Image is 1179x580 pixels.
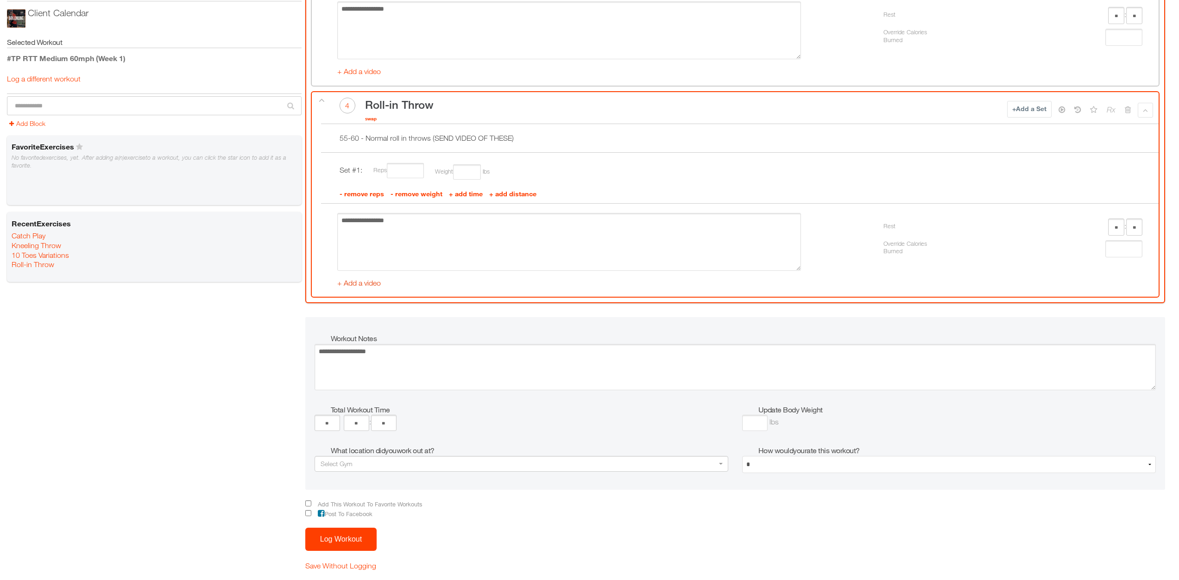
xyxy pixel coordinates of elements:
button: Log Workout [305,528,377,551]
div: Reps [364,163,424,178]
img: ios_large.PNG [7,9,25,28]
h5: Total Workout Time [331,405,728,415]
span: Rest [883,6,895,23]
h5: What location did you work out at? [331,445,728,455]
input: Add This Workout To Favorite Workouts [305,500,311,506]
a: + add distance [489,190,536,198]
a: + Add a video [337,67,381,75]
a: + Add a video [337,279,381,287]
h2: Roll-in Throw [365,94,434,113]
a: Log a different workout [7,75,81,83]
h5: Workout Notes [331,333,1156,343]
div: Client Calendar [28,6,88,20]
span: : [1124,222,1126,230]
span: lbs [769,418,779,426]
a: Add Block [9,119,45,127]
span: Override Calories Burned [883,29,930,44]
span: Rest [883,218,895,235]
b: + [1012,105,1016,112]
li: 55-60 - Normal roll in throws (SEND VIDEO OF THESE) [321,124,1159,152]
h5: Selected Workout [7,37,302,48]
a: Catch Play [12,231,45,240]
a: 10 Toes Variations [12,251,69,259]
h5: How would you rate this workout? [758,445,1156,455]
a: - remove weight [391,190,444,198]
div: 4 [340,98,355,113]
div: Weight lbs [426,164,490,180]
li: Set # 1 : [321,152,1159,189]
span: : [369,418,371,426]
a: swap [365,114,377,123]
span: Select Gym [321,460,353,468]
span: Add This Workout To Favorite Workouts [313,501,422,508]
a: Kneeling Throw [12,241,61,249]
input: Post To Facebook [305,510,311,516]
span: : [1124,10,1126,19]
a: Add a Set [1007,101,1052,118]
i: Rx [1107,103,1116,117]
div: No favorited exercises , yet. After adding a(n) exercise to a workout, you can click the star ico... [12,154,299,170]
a: - remove reps [340,190,386,198]
a: + add time [449,190,485,198]
a: Roll-in Throw [12,260,54,268]
h6: Favorite Exercises [9,139,299,154]
span: Post To Facebook [313,511,372,518]
h6: Recent Exercises [9,216,299,231]
span: Override Calories Burned [883,240,930,256]
h5: Update Body Weight [758,405,1156,415]
div: #TP RTT Medium 60mph (Week 1) [7,53,302,64]
a: Save Without Logging [305,561,376,570]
